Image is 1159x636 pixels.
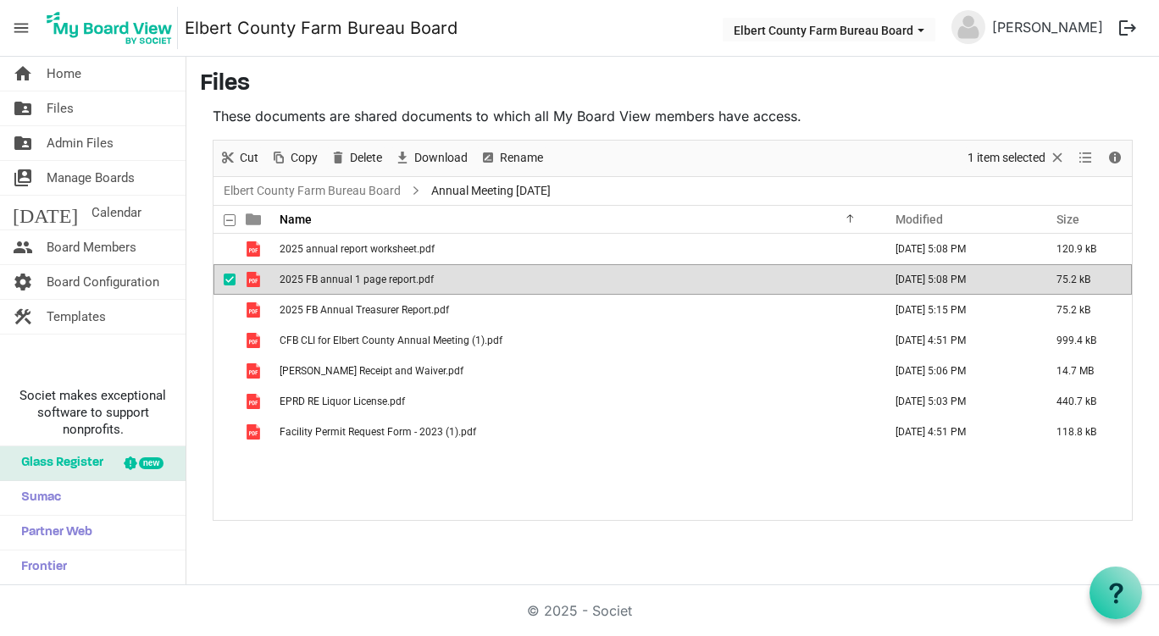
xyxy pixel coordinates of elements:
[388,141,474,176] div: Download
[213,106,1133,126] p: These documents are shared documents to which all My Board View members have access.
[236,417,274,447] td: is template cell column header type
[47,126,114,160] span: Admin Files
[213,295,236,325] td: checkbox
[965,147,1069,169] button: Selection
[878,234,1039,264] td: September 20, 2025 5:08 PM column header Modified
[280,426,476,438] span: Facility Permit Request Form - 2023 (1).pdf
[951,10,985,44] img: no-profile-picture.svg
[280,274,434,285] span: 2025 FB annual 1 page report.pdf
[13,265,33,299] span: settings
[236,234,274,264] td: is template cell column header type
[213,356,236,386] td: checkbox
[280,304,449,316] span: 2025 FB Annual Treasurer Report.pdf
[213,386,236,417] td: checkbox
[274,417,878,447] td: Facility Permit Request Form - 2023 (1).pdf is template cell column header Name
[1039,325,1132,356] td: 999.4 kB is template cell column header Size
[527,602,632,619] a: © 2025 - Societ
[878,264,1039,295] td: September 20, 2025 5:08 PM column header Modified
[1072,141,1101,176] div: View
[200,70,1145,99] h3: Files
[391,147,471,169] button: Download
[966,147,1047,169] span: 1 item selected
[878,356,1039,386] td: August 27, 2025 5:06 PM column header Modified
[13,91,33,125] span: folder_shared
[47,300,106,334] span: Templates
[13,446,103,480] span: Glass Register
[13,126,33,160] span: folder_shared
[13,161,33,195] span: switch_account
[13,196,78,230] span: [DATE]
[213,325,236,356] td: checkbox
[274,356,878,386] td: CJ Park Receipt and Waiver.pdf is template cell column header Name
[139,457,164,469] div: new
[878,417,1039,447] td: August 27, 2025 4:51 PM column header Modified
[985,10,1110,44] a: [PERSON_NAME]
[280,335,502,346] span: CFB CLI for Elbert County Annual Meeting (1).pdf
[428,180,554,202] span: Annual Meeting [DATE]
[42,7,185,49] a: My Board View Logo
[13,300,33,334] span: construction
[1101,141,1129,176] div: Details
[1075,147,1095,169] button: View dropdownbutton
[878,325,1039,356] td: August 27, 2025 4:51 PM column header Modified
[896,213,943,226] span: Modified
[280,365,463,377] span: [PERSON_NAME] Receipt and Waiver.pdf
[477,147,546,169] button: Rename
[327,147,385,169] button: Delete
[1039,234,1132,264] td: 120.9 kB is template cell column header Size
[1056,213,1079,226] span: Size
[962,141,1072,176] div: Clear selection
[213,417,236,447] td: checkbox
[13,481,61,515] span: Sumac
[1110,10,1145,46] button: logout
[280,243,435,255] span: 2025 annual report worksheet.pdf
[348,147,384,169] span: Delete
[213,141,264,176] div: Cut
[220,180,404,202] a: Elbert County Farm Bureau Board
[8,387,178,438] span: Societ makes exceptional software to support nonprofits.
[236,264,274,295] td: is template cell column header type
[47,91,74,125] span: Files
[236,356,274,386] td: is template cell column header type
[1104,147,1127,169] button: Details
[274,234,878,264] td: 2025 annual report worksheet.pdf is template cell column header Name
[13,57,33,91] span: home
[474,141,549,176] div: Rename
[723,18,935,41] button: Elbert County Farm Bureau Board dropdownbutton
[498,147,545,169] span: Rename
[5,12,37,44] span: menu
[274,264,878,295] td: 2025 FB annual 1 page report.pdf is template cell column header Name
[236,295,274,325] td: is template cell column header type
[878,386,1039,417] td: August 27, 2025 5:03 PM column header Modified
[47,161,135,195] span: Manage Boards
[47,230,136,264] span: Board Members
[274,325,878,356] td: CFB CLI for Elbert County Annual Meeting (1).pdf is template cell column header Name
[264,141,324,176] div: Copy
[13,550,67,584] span: Frontier
[236,325,274,356] td: is template cell column header type
[13,516,92,550] span: Partner Web
[238,147,260,169] span: Cut
[280,395,405,407] span: EPRD RE Liquor License.pdf
[1039,295,1132,325] td: 75.2 kB is template cell column header Size
[217,147,262,169] button: Cut
[185,11,457,45] a: Elbert County Farm Bureau Board
[1039,417,1132,447] td: 118.8 kB is template cell column header Size
[47,265,159,299] span: Board Configuration
[91,196,141,230] span: Calendar
[1039,386,1132,417] td: 440.7 kB is template cell column header Size
[236,386,274,417] td: is template cell column header type
[1039,356,1132,386] td: 14.7 MB is template cell column header Size
[274,386,878,417] td: EPRD RE Liquor License.pdf is template cell column header Name
[324,141,388,176] div: Delete
[13,230,33,264] span: people
[268,147,321,169] button: Copy
[413,147,469,169] span: Download
[878,295,1039,325] td: September 17, 2025 5:15 PM column header Modified
[47,57,81,91] span: Home
[274,295,878,325] td: 2025 FB Annual Treasurer Report.pdf is template cell column header Name
[280,213,312,226] span: Name
[213,264,236,295] td: checkbox
[1039,264,1132,295] td: 75.2 kB is template cell column header Size
[213,234,236,264] td: checkbox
